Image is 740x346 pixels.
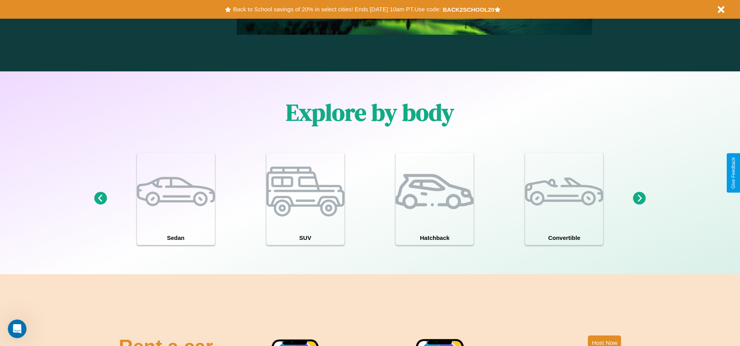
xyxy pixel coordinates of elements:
[231,4,442,15] button: Back to School savings of 20% in select cities! Ends [DATE] 10am PT.Use code:
[731,157,736,189] div: Give Feedback
[443,6,495,13] b: BACK2SCHOOL20
[8,319,27,338] iframe: Intercom live chat
[266,231,344,245] h4: SUV
[286,96,454,128] h1: Explore by body
[396,231,474,245] h4: Hatchback
[137,231,215,245] h4: Sedan
[525,231,603,245] h4: Convertible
